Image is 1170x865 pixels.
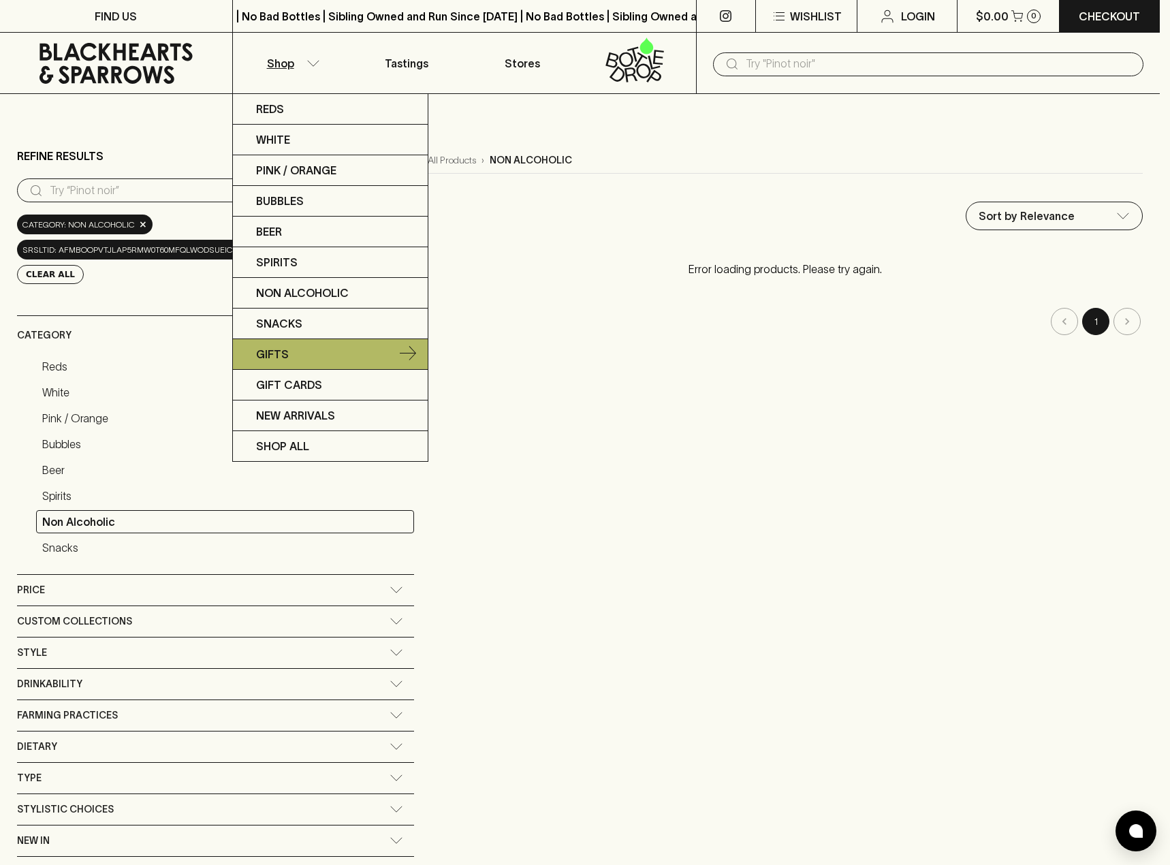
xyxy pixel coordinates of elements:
[233,94,428,125] a: Reds
[233,125,428,155] a: White
[233,309,428,339] a: Snacks
[233,186,428,217] a: Bubbles
[233,370,428,400] a: Gift Cards
[256,162,336,178] p: Pink / Orange
[233,400,428,431] a: New Arrivals
[233,278,428,309] a: Non Alcoholic
[233,339,428,370] a: Gifts
[256,131,290,148] p: White
[256,346,289,362] p: Gifts
[1129,824,1143,838] img: bubble-icon
[256,285,349,301] p: Non Alcoholic
[256,407,335,424] p: New Arrivals
[256,101,284,117] p: Reds
[233,155,428,186] a: Pink / Orange
[233,431,428,461] a: SHOP ALL
[256,377,322,393] p: Gift Cards
[233,217,428,247] a: Beer
[256,223,282,240] p: Beer
[256,315,302,332] p: Snacks
[256,438,309,454] p: SHOP ALL
[256,254,298,270] p: Spirits
[233,247,428,278] a: Spirits
[256,193,304,209] p: Bubbles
